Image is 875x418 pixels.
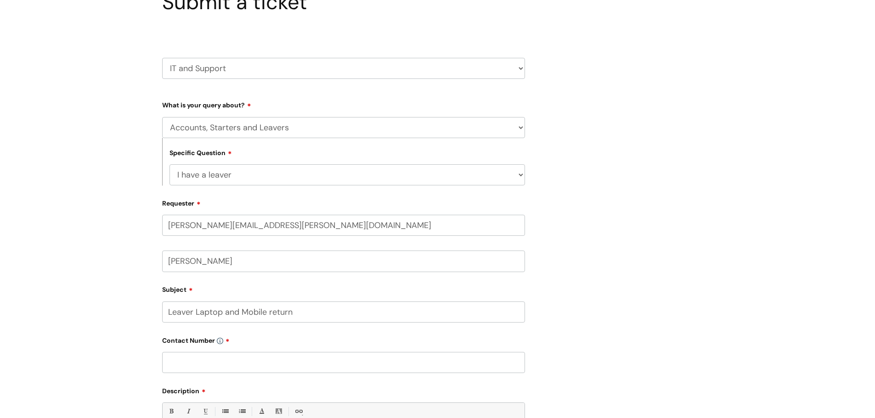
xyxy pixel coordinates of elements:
[273,406,284,417] a: Back Color
[219,406,231,417] a: • Unordered List (Ctrl-Shift-7)
[162,98,525,109] label: What is your query about?
[165,406,177,417] a: Bold (Ctrl-B)
[162,283,525,294] label: Subject
[199,406,211,417] a: Underline(Ctrl-U)
[162,215,525,236] input: Email
[293,406,304,417] a: Link
[217,338,223,344] img: info-icon.svg
[162,334,525,345] label: Contact Number
[236,406,248,417] a: 1. Ordered List (Ctrl-Shift-8)
[256,406,267,417] a: Font Color
[162,251,525,272] input: Your Name
[182,406,194,417] a: Italic (Ctrl-I)
[162,384,525,395] label: Description
[162,196,525,207] label: Requester
[169,148,232,157] label: Specific Question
